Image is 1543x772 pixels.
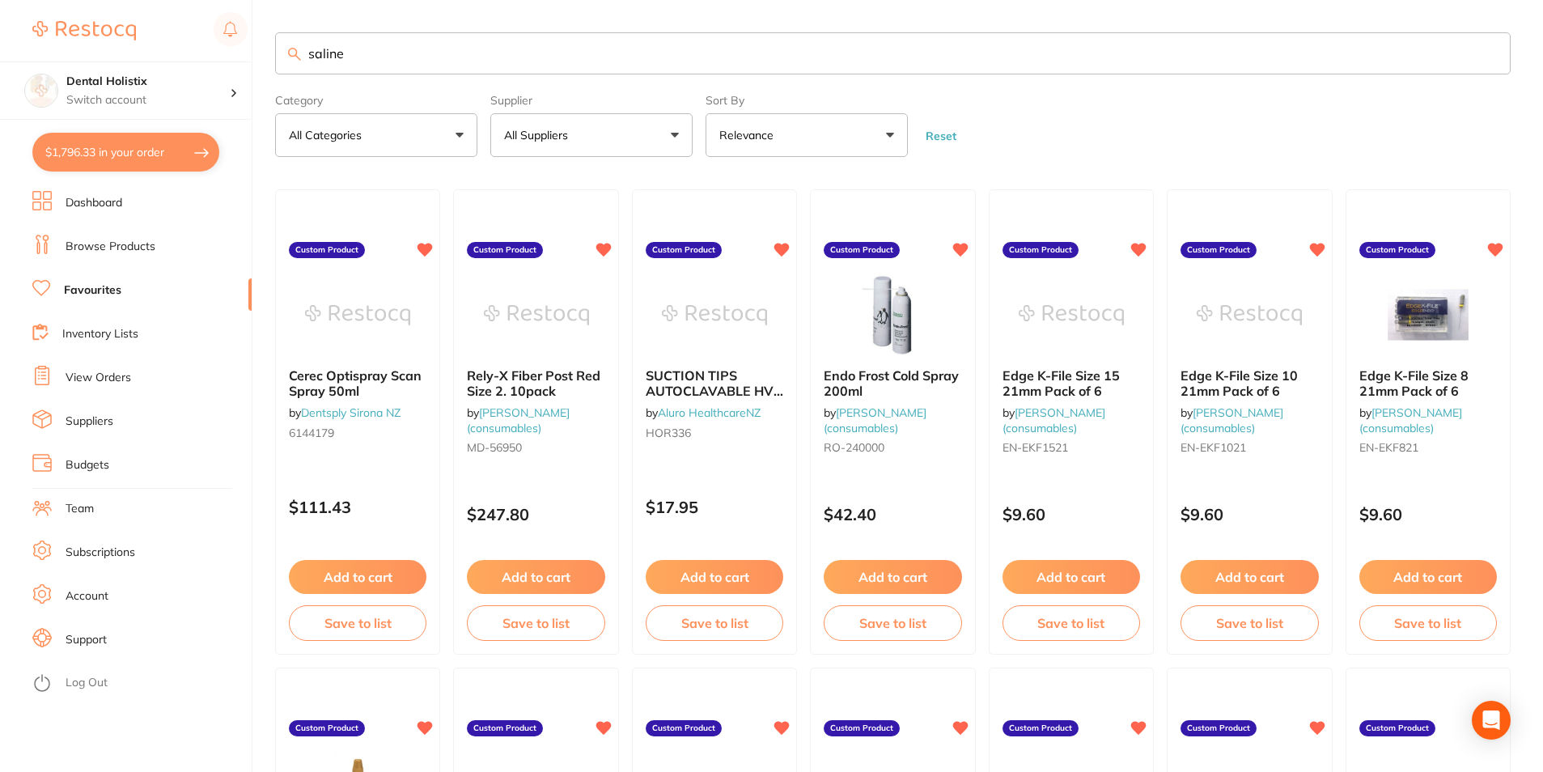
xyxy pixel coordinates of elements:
button: Add to cart [289,560,426,594]
button: Save to list [824,605,961,641]
p: Switch account [66,92,230,108]
label: Supplier [490,94,693,107]
button: Add to cart [467,560,604,594]
span: by [1359,405,1462,435]
label: Custom Product [1181,242,1257,258]
b: Edge K-File Size 10 21mm Pack of 6 [1181,368,1318,398]
p: $247.80 [467,505,604,524]
p: $111.43 [289,498,426,516]
b: Edge K-File Size 8 21mm Pack of 6 [1359,368,1497,398]
a: Suppliers [66,414,113,430]
span: RO-240000 [824,440,884,455]
a: Aluro HealthcareNZ [658,405,761,420]
b: SUCTION TIPS AUTOCLAVABLE HVE PEDO [646,368,783,398]
span: Cerec Optispray Scan Spray 50ml [289,367,422,398]
button: Save to list [1359,605,1497,641]
label: Custom Product [824,242,900,258]
span: by [289,405,401,420]
label: Category [275,94,477,107]
button: Add to cart [1003,560,1140,594]
img: Edge K-File Size 8 21mm Pack of 6 [1376,274,1481,355]
span: by [1181,405,1283,435]
span: MD-56950 [467,440,522,455]
button: Add to cart [1181,560,1318,594]
a: [PERSON_NAME] (consumables) [1359,405,1462,435]
img: Rely-X Fiber Post Red Size 2. 10pack [484,274,589,355]
b: Rely-X Fiber Post Red Size 2. 10pack [467,368,604,398]
a: Account [66,588,108,604]
img: Restocq Logo [32,21,136,40]
a: Restocq Logo [32,12,136,49]
label: Custom Product [467,242,543,258]
span: EN-EKF821 [1359,440,1418,455]
label: Custom Product [289,720,365,736]
button: All Suppliers [490,113,693,157]
span: SUCTION TIPS AUTOCLAVABLE HVE PEDO [646,367,783,414]
span: Edge K-File Size 8 21mm Pack of 6 [1359,367,1469,398]
button: Relevance [706,113,908,157]
div: Open Intercom Messenger [1472,701,1511,740]
a: [PERSON_NAME] (consumables) [467,405,570,435]
button: Add to cart [646,560,783,594]
a: [PERSON_NAME] (consumables) [1181,405,1283,435]
label: Custom Product [1359,242,1435,258]
a: Budgets [66,457,109,473]
span: by [467,405,570,435]
label: Custom Product [1181,720,1257,736]
span: Endo Frost Cold Spray 200ml [824,367,959,398]
label: Custom Product [1003,242,1079,258]
button: Add to cart [1359,560,1497,594]
label: Custom Product [467,720,543,736]
b: Endo Frost Cold Spray 200ml [824,368,961,398]
button: Save to list [289,605,426,641]
b: Edge K-File Size 15 21mm Pack of 6 [1003,368,1140,398]
img: SUCTION TIPS AUTOCLAVABLE HVE PEDO [662,274,767,355]
a: Team [66,501,94,517]
label: Custom Product [824,720,900,736]
a: View Orders [66,370,131,386]
label: Custom Product [1359,720,1435,736]
p: All Categories [289,127,368,143]
p: Relevance [719,127,780,143]
a: [PERSON_NAME] (consumables) [1003,405,1105,435]
a: Favourites [64,282,121,299]
span: HOR336 [646,426,691,440]
img: Edge K-File Size 15 21mm Pack of 6 [1019,274,1124,355]
b: Cerec Optispray Scan Spray 50ml [289,368,426,398]
span: by [646,405,761,420]
button: All Categories [275,113,477,157]
a: Log Out [66,675,108,691]
img: Cerec Optispray Scan Spray 50ml [305,274,410,355]
p: All Suppliers [504,127,574,143]
a: Support [66,632,107,648]
span: by [1003,405,1105,435]
button: Log Out [32,671,247,697]
a: Dentsply Sirona NZ [301,405,401,420]
button: Reset [921,129,961,143]
span: Rely-X Fiber Post Red Size 2. 10pack [467,367,600,398]
p: $17.95 [646,498,783,516]
a: Dashboard [66,195,122,211]
p: $42.40 [824,505,961,524]
button: $1,796.33 in your order [32,133,219,172]
p: $9.60 [1181,505,1318,524]
a: Inventory Lists [62,326,138,342]
img: Endo Frost Cold Spray 200ml [840,274,945,355]
span: EN-EKF1021 [1181,440,1246,455]
label: Custom Product [289,242,365,258]
a: Subscriptions [66,545,135,561]
span: Edge K-File Size 15 21mm Pack of 6 [1003,367,1120,398]
label: Sort By [706,94,908,107]
label: Custom Product [1003,720,1079,736]
span: 6144179 [289,426,334,440]
label: Custom Product [646,720,722,736]
img: Edge K-File Size 10 21mm Pack of 6 [1197,274,1302,355]
p: $9.60 [1003,505,1140,524]
button: Save to list [467,605,604,641]
h4: Dental Holistix [66,74,230,90]
span: EN-EKF1521 [1003,440,1068,455]
button: Save to list [1181,605,1318,641]
a: [PERSON_NAME] (consumables) [824,405,926,435]
button: Save to list [1003,605,1140,641]
label: Custom Product [646,242,722,258]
